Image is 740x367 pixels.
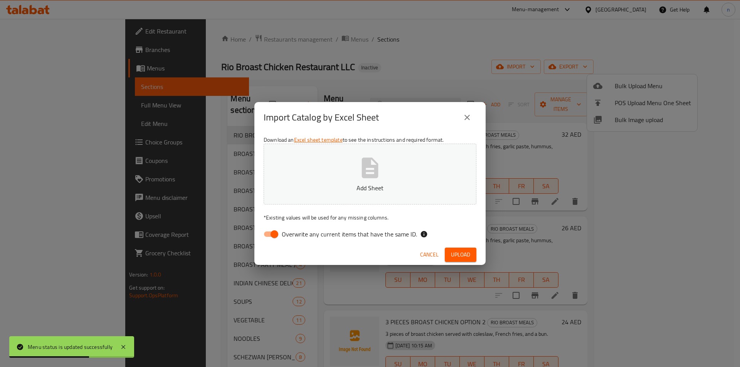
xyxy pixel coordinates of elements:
span: Overwrite any current items that have the same ID. [282,230,417,239]
p: Existing values will be used for any missing columns. [264,214,476,221]
p: Add Sheet [276,183,464,193]
button: Cancel [417,248,442,262]
svg: If the overwrite option isn't selected, then the items that match an existing ID will be ignored ... [420,230,428,238]
button: close [458,108,476,127]
span: Upload [451,250,470,260]
h2: Import Catalog by Excel Sheet [264,111,379,124]
div: Download an to see the instructions and required format. [254,133,486,245]
div: Menu status is updated successfully [28,343,113,351]
span: Cancel [420,250,439,260]
button: Upload [445,248,476,262]
a: Excel sheet template [294,135,343,145]
button: Add Sheet [264,144,476,204]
